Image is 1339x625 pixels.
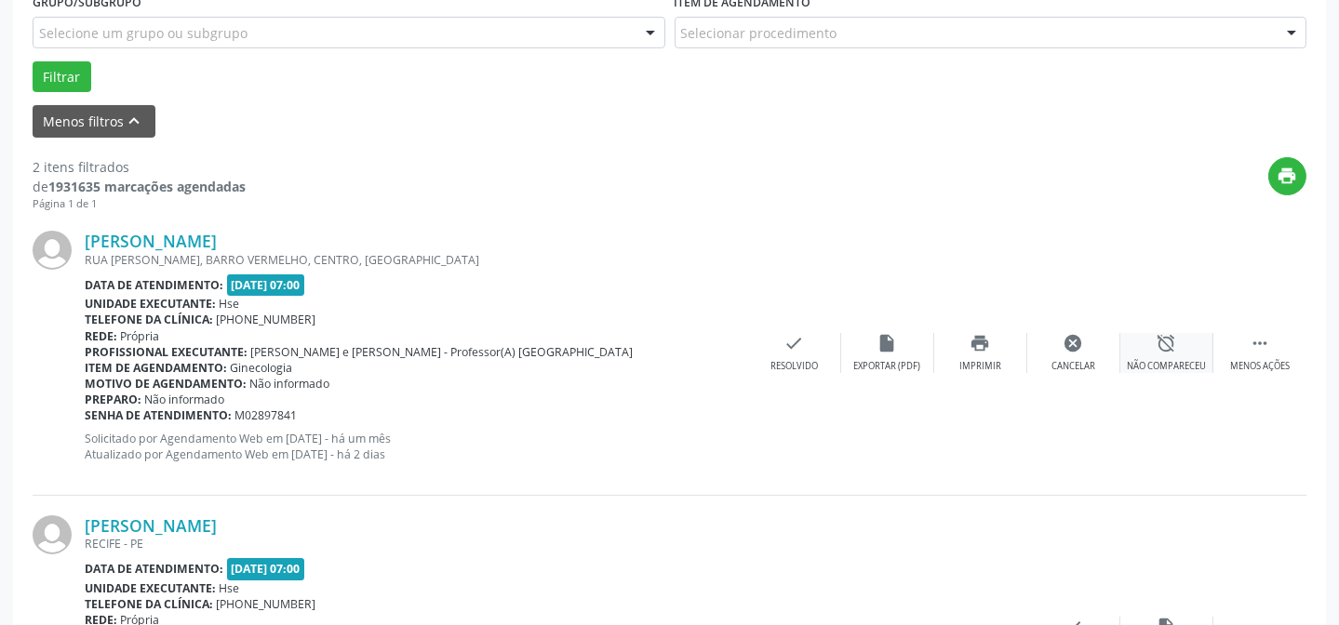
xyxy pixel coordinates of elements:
[33,61,91,93] button: Filtrar
[85,407,232,423] b: Senha de atendimento:
[85,431,748,462] p: Solicitado por Agendamento Web em [DATE] - há um mês Atualizado por Agendamento Web em [DATE] - h...
[1157,333,1177,353] i: alarm_off
[784,333,805,353] i: check
[1230,360,1290,373] div: Menos ações
[85,328,117,344] b: Rede:
[217,596,316,612] span: [PHONE_NUMBER]
[217,312,316,327] span: [PHONE_NUMBER]
[33,196,246,212] div: Página 1 de 1
[85,344,248,360] b: Profissional executante:
[85,536,1027,552] div: RECIFE - PE
[85,515,217,536] a: [PERSON_NAME]
[1051,360,1095,373] div: Cancelar
[85,252,748,268] div: RUA [PERSON_NAME], BARRO VERMELHO, CENTRO, [GEOGRAPHIC_DATA]
[220,580,240,596] span: Hse
[959,360,1001,373] div: Imprimir
[1278,166,1298,186] i: print
[770,360,818,373] div: Resolvido
[145,392,225,407] span: Não informado
[971,333,991,353] i: print
[877,333,898,353] i: insert_drive_file
[220,296,240,312] span: Hse
[39,23,248,43] span: Selecione um grupo ou subgrupo
[1250,333,1270,353] i: 
[85,360,227,376] b: Item de agendamento:
[250,376,330,392] span: Não informado
[85,277,223,293] b: Data de atendimento:
[1268,157,1306,195] button: print
[85,596,213,612] b: Telefone da clínica:
[85,231,217,251] a: [PERSON_NAME]
[85,296,216,312] b: Unidade executante:
[33,177,246,196] div: de
[85,312,213,327] b: Telefone da clínica:
[48,178,246,195] strong: 1931635 marcações agendadas
[33,515,72,554] img: img
[1127,360,1206,373] div: Não compareceu
[681,23,837,43] span: Selecionar procedimento
[121,328,160,344] span: Própria
[33,157,246,177] div: 2 itens filtrados
[227,274,305,296] span: [DATE] 07:00
[854,360,921,373] div: Exportar (PDF)
[251,344,634,360] span: [PERSON_NAME] e [PERSON_NAME] - Professor(A) [GEOGRAPHIC_DATA]
[85,561,223,577] b: Data de atendimento:
[235,407,298,423] span: M02897841
[33,105,155,138] button: Menos filtroskeyboard_arrow_up
[1064,333,1084,353] i: cancel
[85,580,216,596] b: Unidade executante:
[85,392,141,407] b: Preparo:
[125,111,145,131] i: keyboard_arrow_up
[85,376,247,392] b: Motivo de agendamento:
[231,360,293,376] span: Ginecologia
[33,231,72,270] img: img
[227,558,305,579] span: [DATE] 07:00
